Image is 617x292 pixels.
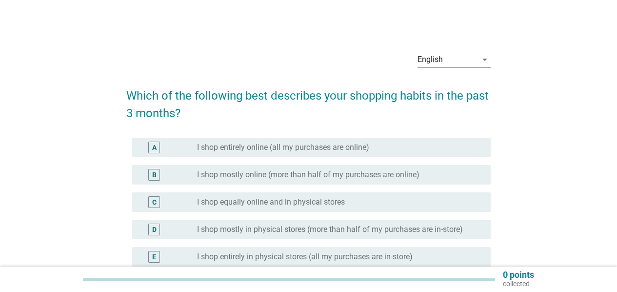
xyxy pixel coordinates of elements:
div: D [152,225,157,235]
p: collected [503,279,534,288]
p: 0 points [503,271,534,279]
label: I shop equally online and in physical stores [197,197,345,207]
label: I shop entirely in physical stores (all my purchases are in-store) [197,252,413,262]
h2: Which of the following best describes your shopping habits in the past 3 months? [126,77,491,122]
div: E [152,252,156,262]
div: A [152,143,157,153]
div: C [152,197,157,208]
label: I shop mostly online (more than half of my purchases are online) [197,170,419,180]
i: arrow_drop_down [479,54,491,65]
label: I shop entirely online (all my purchases are online) [197,143,369,152]
div: B [152,170,157,180]
label: I shop mostly in physical stores (more than half of my purchases are in-store) [197,225,463,234]
div: English [418,55,443,64]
